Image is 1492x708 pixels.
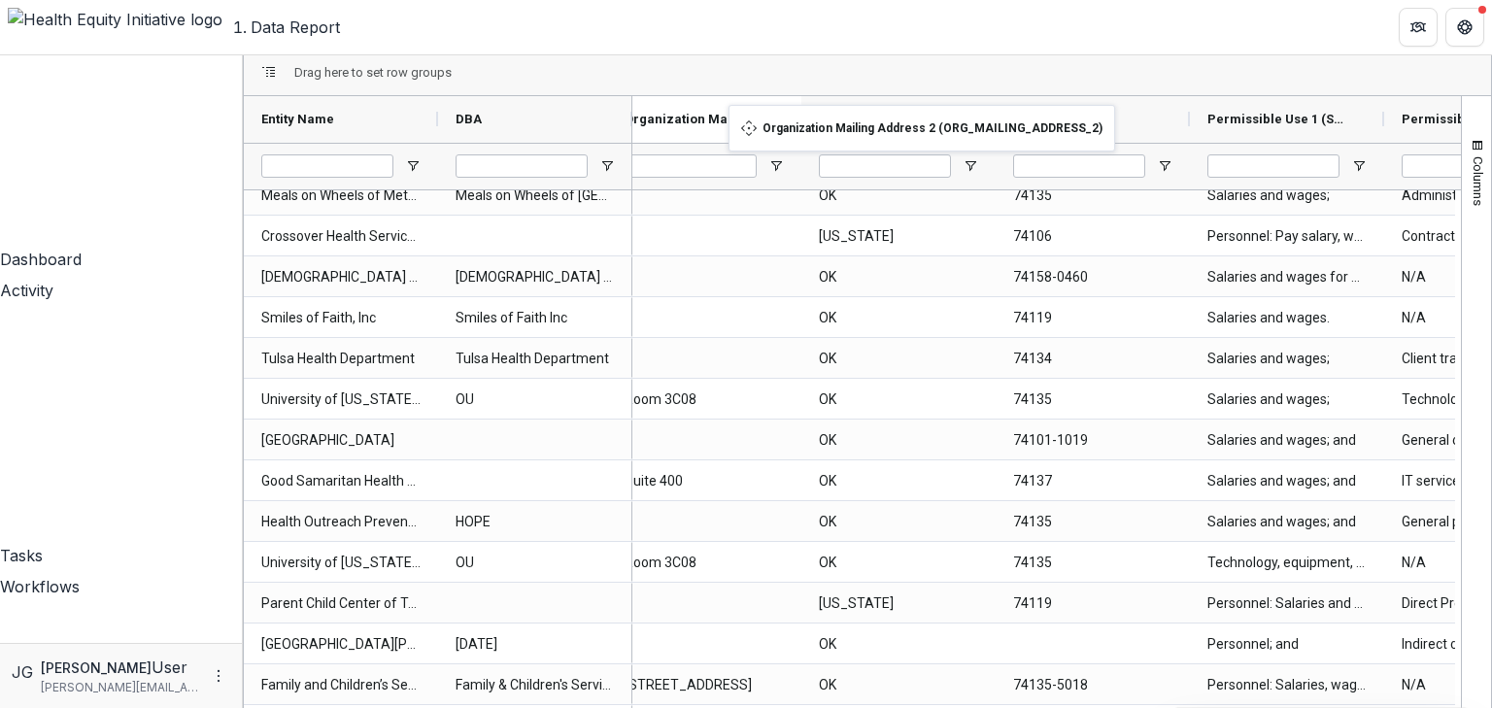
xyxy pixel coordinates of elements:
img: Health Equity Initiative logo [8,8,235,31]
span: OU [456,543,615,583]
span: [DATE] [456,624,615,664]
input: Mailing State Filter Input [819,154,951,178]
span: Personnel: Pay salary, wage, and benefits of [DEMOGRAPHIC_DATA] employees directly supporting the... [1207,217,1367,256]
button: Open Filter Menu [963,158,978,174]
span: 74135 [1013,543,1172,583]
span: Crossover Health Services Inc. [261,217,421,256]
span: DBA [456,112,482,126]
span: Drag here to set row groups [294,65,452,80]
span: [DEMOGRAPHIC_DATA] Charities of [GEOGRAPHIC_DATA][US_STATE] [456,257,615,297]
span: Personnel: Salaries and benefits for 1 Healthy Steps Specialist and 2 Therapists; [1207,584,1367,624]
span: Salaries and wages; and [1207,461,1367,501]
input: Mailing Zipcode Filter Input [1013,154,1145,178]
span: 74158-0460 [1013,257,1172,297]
span: HOPE [456,502,615,542]
span: 74135 [1013,176,1172,216]
span: 74119 [1013,584,1172,624]
span: OK [819,461,978,501]
input: Entity Name Filter Input [261,154,393,178]
div: Organization Mailing Address 2 (ORG_MAILING_ADDRESS_2) [763,105,1102,152]
span: Personnel; and [1207,624,1367,664]
span: [STREET_ADDRESS] [625,665,784,705]
div: Data Report [251,16,340,39]
div: Row Groups [294,65,452,80]
button: Get Help [1445,8,1484,47]
span: Smiles of Faith, Inc [261,298,421,338]
span: Entity Name [261,112,334,126]
span: OK [819,257,978,297]
span: Room 3C08 [625,380,784,420]
button: Open Filter Menu [1351,158,1367,174]
span: OK [819,421,978,460]
span: OK [819,339,978,379]
span: Health Outreach Prevention Education Inc. [261,502,421,542]
span: OK [819,298,978,338]
p: [PERSON_NAME][EMAIL_ADDRESS][PERSON_NAME][DATE][DOMAIN_NAME] [41,679,199,696]
input: Organization Mailing Address 2 (ORG_MAILING_ADDRESS_2) Filter Input [625,154,757,178]
span: Salaries and wages for dental clinic staff. [1207,257,1367,297]
span: Meals on Wheels of Metro Tulsa, Inc. [261,176,421,216]
span: OK [819,176,978,216]
span: Salaries and wages; [1207,339,1367,379]
button: Partners [1399,8,1438,47]
span: Family & Children's Services [456,665,615,705]
span: [US_STATE] [819,217,978,256]
span: Tulsa Health Department [456,339,615,379]
span: Salaries and wages. [1207,298,1367,338]
button: Open Filter Menu [1157,158,1172,174]
span: [GEOGRAPHIC_DATA] [261,421,421,460]
span: [US_STATE] [819,584,978,624]
span: OK [819,502,978,542]
nav: breadcrumb [251,16,340,39]
input: Permissible Use 1 (SHORT_TEXT) Filter Input [1207,154,1339,178]
span: Permissible Use 1 (SHORT_TEXT) [1207,112,1351,126]
span: OK [819,665,978,705]
span: Technology, equipment, referral services, medical records, and IT support. [1207,543,1367,583]
p: User [152,656,187,679]
p: [PERSON_NAME] [41,657,152,678]
span: Salaries and wages; [1207,176,1367,216]
span: 74119 [1013,298,1172,338]
span: OK [819,543,978,583]
span: OK [819,624,978,664]
span: [GEOGRAPHIC_DATA][PERSON_NAME] , Inc. [261,624,421,664]
button: More [207,664,230,688]
span: OK [819,380,978,420]
span: Personnel: Salaries, wages, and benefits (up to 20% fringe) for 83.25 [DEMOGRAPHIC_DATA] employees. [1207,665,1367,705]
span: 74135 [1013,502,1172,542]
span: Organization Mailing Address 2 (ORG_MAILING_ADDRESS_2) [625,112,768,126]
span: Tulsa Health Department [261,339,421,379]
span: OU [456,380,615,420]
button: Open Filter Menu [768,158,784,174]
span: Meals on Wheels of [GEOGRAPHIC_DATA] [456,176,615,216]
span: University of [US_STATE] Foundation [261,543,421,583]
span: Smiles of Faith Inc [456,298,615,338]
span: Good Samaritan Health Services Inc [261,461,421,501]
div: Jenna Grant [12,660,33,684]
span: 74106 [1013,217,1172,256]
span: Suite 400 [625,461,784,501]
span: Room 3C08 [625,543,784,583]
span: 74137 [1013,461,1172,501]
button: Open Filter Menu [599,158,615,174]
button: Open Filter Menu [405,158,421,174]
span: [DEMOGRAPHIC_DATA] Charities of the Diocese of [GEOGRAPHIC_DATA] [261,257,421,297]
span: Salaries and wages; and [1207,502,1367,542]
span: Columns [1471,156,1485,206]
span: Salaries and wages; [1207,380,1367,420]
span: 74134 [1013,339,1172,379]
span: Parent Child Center of Tulsa Inc [261,584,421,624]
input: DBA Filter Input [456,154,588,178]
span: 74135-5018 [1013,665,1172,705]
span: 74135 [1013,380,1172,420]
span: University of [US_STATE] Foundation [261,380,421,420]
span: Family and Children’s Services, Inc. [261,665,421,705]
span: 74101-1019 [1013,421,1172,460]
span: Salaries and wages; and [1207,421,1367,460]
